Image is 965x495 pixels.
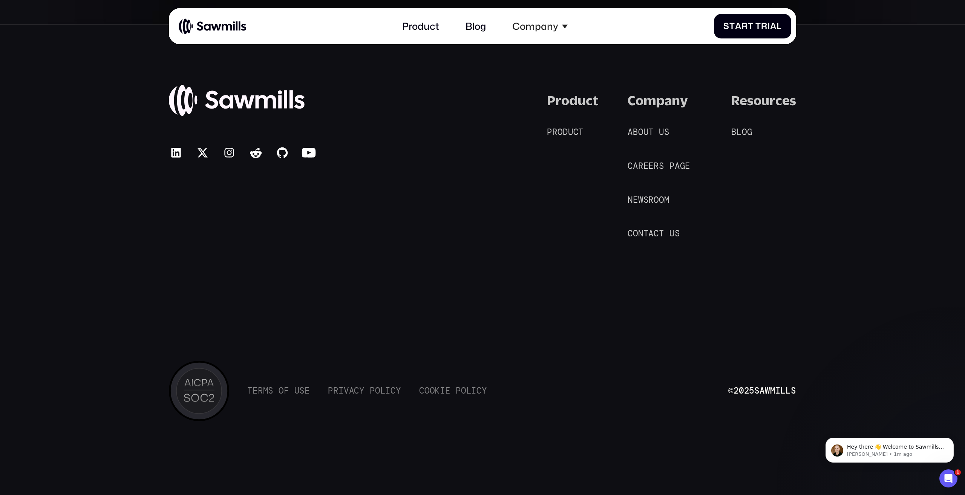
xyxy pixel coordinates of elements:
[375,386,380,396] span: o
[680,161,685,172] span: g
[628,126,682,138] a: Aboutus
[669,161,675,172] span: p
[573,127,579,138] span: c
[628,229,633,239] span: C
[395,13,446,39] a: Product
[445,386,450,396] span: e
[440,386,445,396] span: i
[552,127,558,138] span: r
[294,386,300,396] span: U
[628,92,688,108] div: Company
[333,386,339,396] span: r
[628,160,702,172] a: Careerspage
[284,386,289,396] span: f
[547,126,596,138] a: Product
[737,127,742,138] span: l
[770,21,777,31] span: a
[380,386,386,396] span: l
[633,229,638,239] span: o
[648,229,654,239] span: a
[505,13,575,39] div: Company
[628,127,633,138] span: A
[461,386,466,396] span: o
[328,386,401,396] a: PrivacyPolicy
[664,127,669,138] span: s
[558,127,563,138] span: o
[568,127,573,138] span: u
[685,161,690,172] span: e
[669,229,675,239] span: u
[268,386,273,396] span: s
[714,14,791,38] a: StartTrial
[731,92,796,108] div: Resources
[659,195,664,205] span: o
[563,127,568,138] span: d
[675,161,680,172] span: a
[729,21,735,31] span: t
[258,386,263,396] span: r
[471,386,476,396] span: i
[349,386,354,396] span: a
[339,386,344,396] span: i
[643,127,649,138] span: u
[247,386,253,396] span: T
[761,21,767,31] span: r
[648,161,654,172] span: e
[654,161,659,172] span: r
[385,386,391,396] span: i
[419,386,424,396] span: C
[279,386,284,396] span: o
[466,386,472,396] span: l
[578,127,584,138] span: t
[628,228,692,240] a: Contactus
[723,21,729,31] span: S
[396,386,401,396] span: y
[628,161,633,172] span: C
[955,469,961,475] span: 1
[458,13,493,39] a: Blog
[755,21,761,31] span: T
[659,229,664,239] span: t
[814,422,965,475] iframe: Intercom notifications message
[633,195,638,205] span: e
[419,386,487,396] a: CookiePolicy
[735,21,741,31] span: a
[643,161,649,172] span: e
[628,195,633,205] span: N
[638,161,643,172] span: r
[638,195,643,205] span: w
[247,386,310,396] a: TermsofUse
[391,386,396,396] span: c
[638,127,643,138] span: o
[654,229,659,239] span: c
[344,386,349,396] span: v
[547,92,599,108] div: Product
[633,161,638,172] span: a
[328,386,333,396] span: P
[359,386,365,396] span: y
[547,127,552,138] span: P
[476,386,482,396] span: c
[643,195,649,205] span: s
[731,126,764,138] a: Blog
[748,21,754,31] span: t
[299,386,305,396] span: s
[424,386,430,396] span: o
[263,386,268,396] span: m
[731,127,737,138] span: B
[728,386,796,396] div: © Sawmills
[370,386,375,396] span: P
[734,385,754,396] span: 2025
[456,386,461,396] span: P
[305,386,310,396] span: e
[767,21,770,31] span: i
[512,20,558,32] div: Company
[659,127,664,138] span: u
[659,161,664,172] span: s
[664,195,669,205] span: m
[435,386,440,396] span: k
[354,386,359,396] span: c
